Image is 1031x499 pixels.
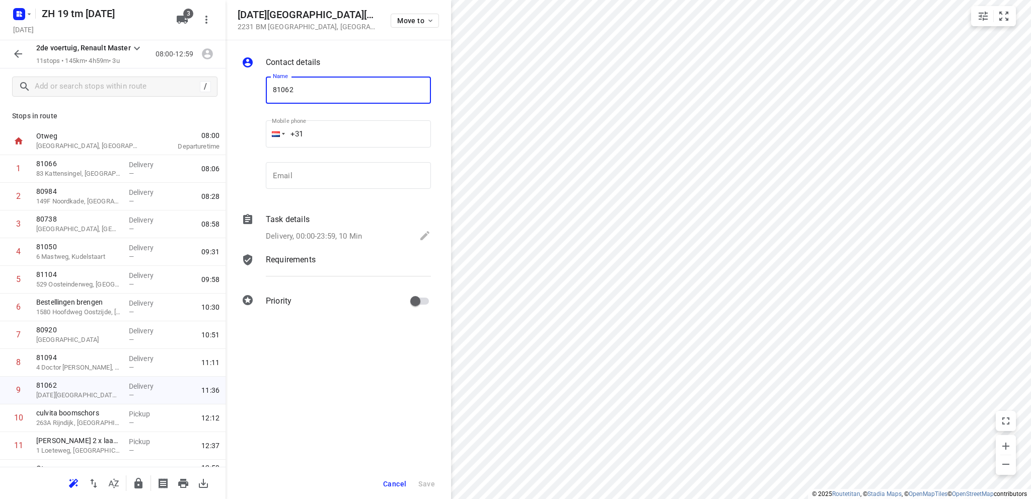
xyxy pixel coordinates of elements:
[129,197,134,205] span: —
[36,446,121,456] p: 1 Loeteweg, Hazerswoude-Dorp
[266,295,291,307] p: Priority
[129,447,134,454] span: —
[129,160,166,170] p: Delivery
[201,219,219,229] span: 08:58
[16,191,21,201] div: 2
[129,298,166,308] p: Delivery
[16,302,21,312] div: 6
[193,478,213,487] span: Download route
[266,120,285,148] div: Netherlands: + 31
[201,385,219,395] span: 11:36
[36,335,121,345] p: 49 Wilhelminalaan, Hillegom
[812,490,1027,497] li: © 2025 , © , © © contributors
[129,381,166,391] p: Delivery
[197,49,217,58] span: Assign driver
[129,409,166,419] p: Pickup
[172,10,192,30] button: 3
[36,224,121,234] p: 252 Hooftstraat, Alphen Aan Den Rijn
[129,170,134,177] span: —
[153,141,219,152] p: Departure time
[196,10,216,30] button: More
[201,330,219,340] span: 10:51
[36,196,121,206] p: 149F Noordkade, Waddinxveen
[16,164,21,173] div: 1
[36,463,141,473] p: Otweg
[238,9,379,21] h5: [DATE][GEOGRAPHIC_DATA][PERSON_NAME]
[266,120,431,148] input: 1 (702) 123-4567
[994,6,1014,26] button: Fit zoom
[128,473,149,493] button: Lock route
[36,186,121,196] p: 80984
[14,413,23,422] div: 10
[36,159,121,169] p: 81066
[242,56,431,70] div: Contact details
[16,247,21,256] div: 4
[201,191,219,201] span: 08:28
[129,187,166,197] p: Delivery
[156,49,197,59] p: 08:00-12:59
[129,336,134,343] span: —
[36,141,141,151] p: [GEOGRAPHIC_DATA], [GEOGRAPHIC_DATA]
[129,215,166,225] p: Delivery
[272,118,306,124] label: Mobile phone
[36,325,121,335] p: 80920
[16,274,21,284] div: 5
[129,419,134,426] span: —
[36,380,121,390] p: 81062
[973,6,993,26] button: Map settings
[832,490,860,497] a: Routetitan
[266,231,362,242] p: Delivery, 00:00-23:59, 10 Min
[12,111,213,121] p: Stops in route
[201,247,219,257] span: 09:31
[129,225,134,233] span: —
[36,297,121,307] p: Bestellingen brengen
[419,230,431,242] svg: Edit
[84,478,104,487] span: Reverse route
[63,478,84,487] span: Reoptimize route
[153,478,173,487] span: Print shipping labels
[266,254,316,266] p: Requirements
[200,81,211,92] div: /
[201,302,219,312] span: 10:30
[867,490,902,497] a: Stadia Maps
[266,56,320,68] p: Contact details
[36,242,121,252] p: 81050
[183,9,193,19] span: 3
[36,436,121,446] p: richard dorst 2 x laag rufa
[38,6,168,22] h5: Rename
[36,363,121,373] p: 4 Doctor Aletta Jacobshof, Noordwijkerhout
[129,243,166,253] p: Delivery
[201,413,219,423] span: 12:12
[36,279,121,290] p: 529 Oosteinderweg, Aalsmeer
[129,353,166,364] p: Delivery
[16,330,21,339] div: 7
[129,391,134,399] span: —
[129,253,134,260] span: —
[129,437,166,447] p: Pickup
[36,131,141,141] p: Otweg
[129,326,166,336] p: Delivery
[36,352,121,363] p: 81094
[242,213,431,244] div: Task detailsDelivery, 00:00-23:59, 10 Min
[201,274,219,284] span: 09:58
[201,164,219,174] span: 08:06
[201,358,219,368] span: 11:11
[242,254,431,284] div: Requirements
[238,23,379,31] p: 2231 BM [GEOGRAPHIC_DATA] , [GEOGRAPHIC_DATA]
[14,441,23,450] div: 11
[397,17,434,25] span: Move to
[36,169,121,179] p: 83 Kattensingel, [GEOGRAPHIC_DATA]
[16,358,21,367] div: 8
[36,252,121,262] p: 6 Mastweg, Kudelstaart
[391,14,439,28] button: Move to
[379,475,410,493] button: Cancel
[129,270,166,280] p: Delivery
[129,280,134,288] span: —
[36,408,121,418] p: culvita boomschors
[36,269,121,279] p: 81104
[9,24,38,35] h5: Project date
[153,130,219,140] span: 08:00
[36,390,121,400] p: [DATE][GEOGRAPHIC_DATA][PERSON_NAME], [GEOGRAPHIC_DATA]
[909,490,947,497] a: OpenMapTiles
[36,43,131,53] p: 2de voertuig, Renault Master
